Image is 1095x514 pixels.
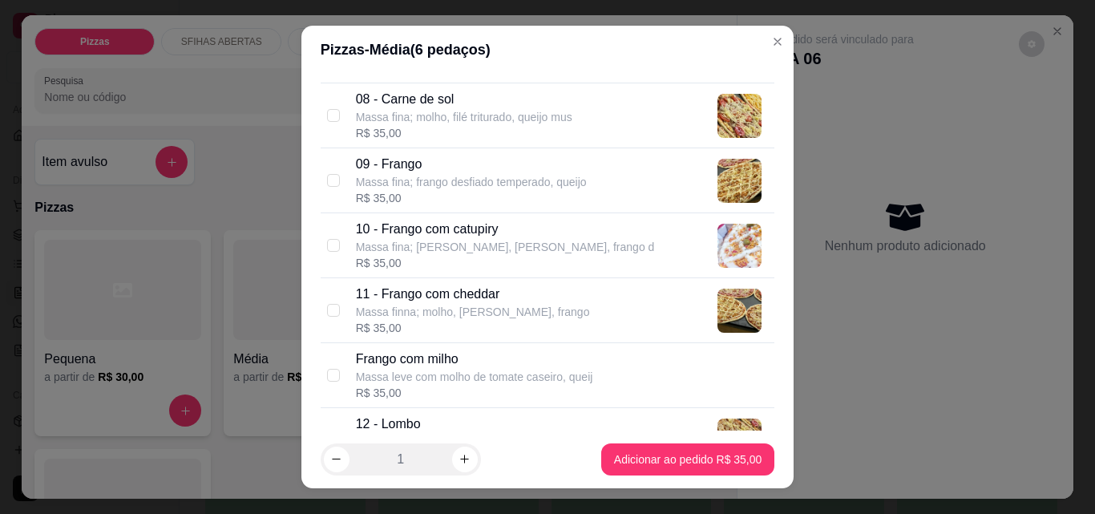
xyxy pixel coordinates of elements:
[356,304,590,320] p: Massa finna; molho, [PERSON_NAME], frango
[356,415,597,434] p: 12 - Lombo
[356,385,593,401] div: R$ 35,00
[601,443,774,476] button: Adicionar ao pedido R$ 35,00
[356,255,655,271] div: R$ 35,00
[717,289,762,333] img: product-image
[452,447,478,472] button: increase-product-quantity
[356,220,655,239] p: 10 - Frango com catupiry
[356,109,572,125] p: Massa fina; molho, filé triturado, queijo mus
[356,125,572,141] div: R$ 35,00
[356,369,593,385] p: Massa leve com molho de tomate caseiro, queij
[717,419,762,463] img: product-image
[356,90,572,109] p: 08 - Carne de sol
[397,450,404,469] p: 1
[765,29,790,55] button: Close
[321,38,775,61] div: Pizzas - Média ( 6 pedaços)
[356,285,590,304] p: 11 - Frango com cheddar
[356,190,587,206] div: R$ 35,00
[717,224,762,268] img: product-image
[356,320,590,336] div: R$ 35,00
[356,350,593,369] p: Frango com milho
[356,239,655,255] p: Massa fina; [PERSON_NAME], [PERSON_NAME], frango d
[717,94,762,138] img: product-image
[324,447,350,472] button: decrease-product-quantity
[356,155,587,174] p: 09 - Frango
[717,159,762,203] img: product-image
[356,174,587,190] p: Massa fina; frango desfiado temperado, queijo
